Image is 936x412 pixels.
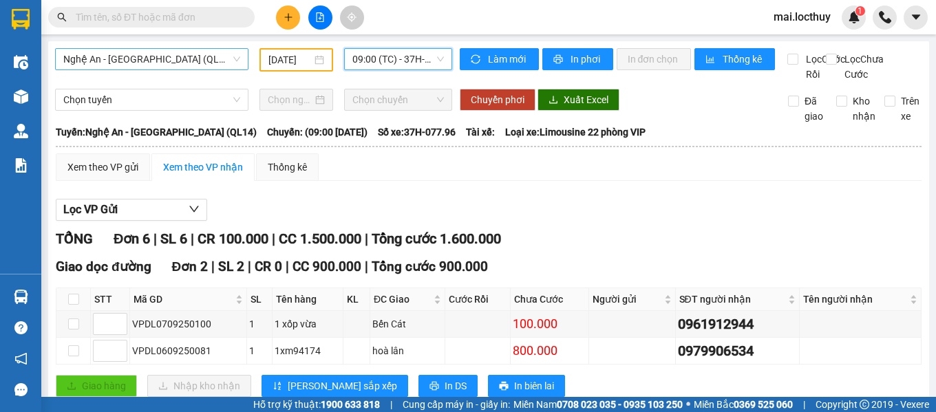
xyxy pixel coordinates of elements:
span: SL 6 [160,230,187,247]
div: Bến Cát [372,316,443,332]
span: Chọn tuyến [63,89,240,110]
b: Tuyến: Nghệ An - [GEOGRAPHIC_DATA] (QL14) [56,127,257,138]
td: VPDL0609250081 [130,338,247,365]
div: Xem theo VP nhận [163,160,243,175]
span: ĐC Giao [374,292,431,307]
strong: 0708 023 035 - 0935 103 250 [557,399,683,410]
span: | [286,259,289,274]
span: Kho nhận [847,94,881,124]
span: copyright [860,400,869,409]
button: uploadGiao hàng [56,375,137,397]
span: bar-chart [705,54,717,65]
span: In biên lai [514,378,554,393]
th: Tên hàng [273,288,343,311]
img: logo-vxr [12,9,30,30]
span: Số xe: 37H-077.96 [378,124,456,140]
span: In DS [445,378,467,393]
span: Làm mới [488,52,528,67]
span: Đơn 2 [172,259,209,274]
div: hoà lân [372,343,443,358]
button: syncLàm mới [460,48,539,70]
span: ⚪️ [686,402,690,407]
span: Nghệ An - Bình Dương (QL14) [63,49,240,69]
strong: 1900 633 818 [321,399,380,410]
span: Tổng cước 1.600.000 [372,230,501,247]
span: | [272,230,275,247]
span: plus [284,12,293,22]
th: Chưa Cước [511,288,589,311]
span: sort-ascending [273,381,282,392]
span: aim [347,12,357,22]
span: Tổng cước 900.000 [372,259,488,274]
span: Đã giao [799,94,829,124]
span: Cung cấp máy in - giấy in: [403,397,510,412]
div: VPDL0709250100 [132,316,244,332]
span: Xuất Excel [564,92,608,107]
button: Lọc VP Gửi [56,199,207,221]
span: download [549,95,558,106]
span: file-add [315,12,325,22]
span: | [390,397,392,412]
span: Người gửi [593,292,661,307]
div: 1xm94174 [275,343,341,358]
img: warehouse-icon [14,290,28,304]
div: Thống kê [268,160,307,175]
button: sort-ascending[PERSON_NAME] sắp xếp [262,375,408,397]
span: message [14,383,28,396]
span: SL 2 [218,259,244,274]
span: down [189,204,200,215]
span: Loại xe: Limousine 22 phòng VIP [505,124,646,140]
span: Giao dọc đường [56,259,151,274]
span: CC 1.500.000 [279,230,361,247]
span: In phơi [571,52,602,67]
span: Lọc Chưa Cước [839,52,886,82]
div: 1 xốp vừa [275,316,341,332]
span: Miền Nam [513,397,683,412]
span: Miền Bắc [694,397,793,412]
sup: 1 [855,6,865,16]
div: Xem theo VP gửi [67,160,138,175]
button: printerIn biên lai [488,375,565,397]
button: downloadXuất Excel [538,89,619,111]
span: Chọn chuyến [352,89,444,110]
button: file-add [308,6,332,30]
img: warehouse-icon [14,124,28,138]
span: 1 [858,6,862,16]
span: Thống kê [723,52,764,67]
span: caret-down [910,11,922,23]
span: | [803,397,805,412]
div: 0979906534 [678,340,798,362]
span: CC 900.000 [292,259,361,274]
span: Lọc Cước Rồi [800,52,847,82]
span: | [153,230,157,247]
div: 800.000 [513,341,586,360]
th: KL [343,288,370,311]
span: CR 0 [255,259,282,274]
span: Trên xe [895,94,925,124]
button: caret-down [904,6,928,30]
span: | [365,259,368,274]
span: | [248,259,251,274]
img: phone-icon [879,11,891,23]
span: search [57,12,67,22]
td: 0979906534 [676,338,800,365]
button: bar-chartThống kê [694,48,775,70]
span: TỔNG [56,230,93,247]
button: Chuyển phơi [460,89,535,111]
span: | [365,230,368,247]
span: | [211,259,215,274]
span: Đơn 6 [114,230,150,247]
th: Cước Rồi [445,288,511,311]
span: Tên người nhận [803,292,907,307]
span: sync [471,54,482,65]
span: mai.locthuy [763,8,842,25]
button: printerIn DS [418,375,478,397]
span: Lọc VP Gửi [63,201,118,218]
span: Tài xế: [466,124,495,140]
img: icon-new-feature [848,11,860,23]
span: SĐT người nhận [679,292,786,307]
button: plus [276,6,300,30]
img: warehouse-icon [14,55,28,69]
span: | [191,230,194,247]
span: [PERSON_NAME] sắp xếp [288,378,397,393]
